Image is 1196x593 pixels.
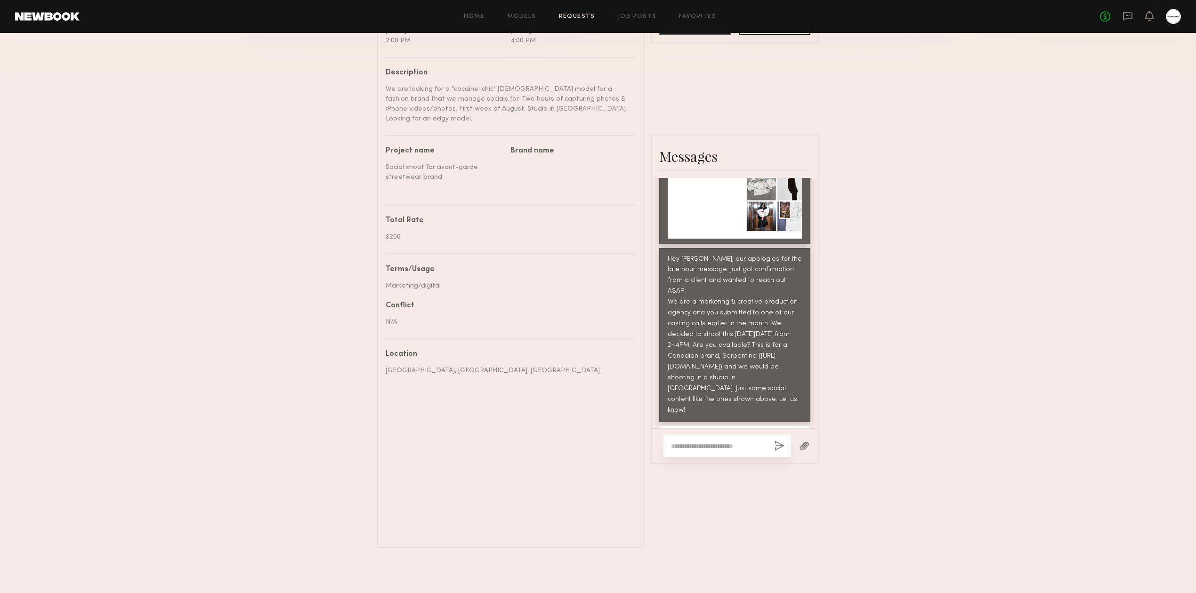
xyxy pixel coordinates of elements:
[464,14,485,20] a: Home
[386,69,628,77] div: Description
[386,147,503,155] div: Project name
[659,147,810,166] div: Messages
[386,266,628,273] div: Terms/Usage
[386,162,503,182] div: Social shoot for avant-garde streetwear brand
[510,36,628,46] div: 4:00 PM
[386,317,628,327] div: N/A
[668,254,802,416] div: Hey [PERSON_NAME], our apologies for the late hour message. Just got confirmation from a client a...
[618,14,657,20] a: Job Posts
[507,14,536,20] a: Models
[386,351,628,358] div: Location
[386,217,628,224] div: Total Rate
[386,84,628,124] div: We are looking for a "cocaine-chic" [DEMOGRAPHIC_DATA] model for a fashion brand that we manage s...
[386,281,628,291] div: Marketing/digital
[386,232,628,242] div: $200
[510,147,628,155] div: Brand name
[386,302,628,310] div: Conflict
[559,14,595,20] a: Requests
[679,14,716,20] a: Favorites
[386,366,628,376] div: [GEOGRAPHIC_DATA], [GEOGRAPHIC_DATA], [GEOGRAPHIC_DATA]
[386,36,503,46] div: 2:00 PM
